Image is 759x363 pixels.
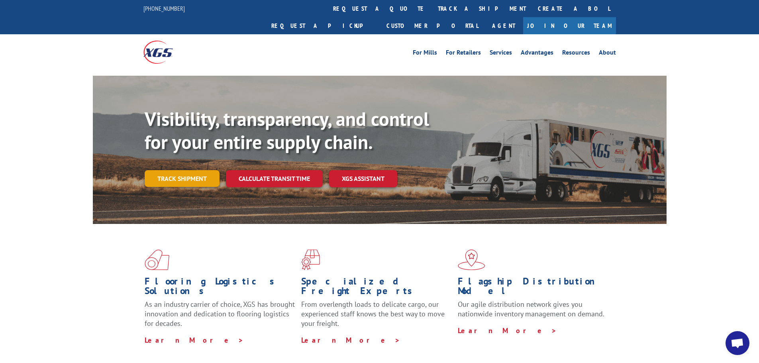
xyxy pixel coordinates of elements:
[726,331,749,355] div: Open chat
[490,49,512,58] a: Services
[458,300,604,318] span: Our agile distribution network gives you nationwide inventory management on demand.
[484,17,523,34] a: Agent
[301,336,400,345] a: Learn More >
[329,170,397,187] a: XGS ASSISTANT
[562,49,590,58] a: Resources
[145,106,429,154] b: Visibility, transparency, and control for your entire supply chain.
[145,249,169,270] img: xgs-icon-total-supply-chain-intelligence-red
[301,277,452,300] h1: Specialized Freight Experts
[145,277,295,300] h1: Flooring Logistics Solutions
[143,4,185,12] a: [PHONE_NUMBER]
[413,49,437,58] a: For Mills
[380,17,484,34] a: Customer Portal
[145,300,295,328] span: As an industry carrier of choice, XGS has brought innovation and dedication to flooring logistics...
[301,300,452,335] p: From overlength loads to delicate cargo, our experienced staff knows the best way to move your fr...
[145,336,244,345] a: Learn More >
[446,49,481,58] a: For Retailers
[458,249,485,270] img: xgs-icon-flagship-distribution-model-red
[458,277,608,300] h1: Flagship Distribution Model
[521,49,553,58] a: Advantages
[226,170,323,187] a: Calculate transit time
[265,17,380,34] a: Request a pickup
[523,17,616,34] a: Join Our Team
[599,49,616,58] a: About
[145,170,220,187] a: Track shipment
[301,249,320,270] img: xgs-icon-focused-on-flooring-red
[458,326,557,335] a: Learn More >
